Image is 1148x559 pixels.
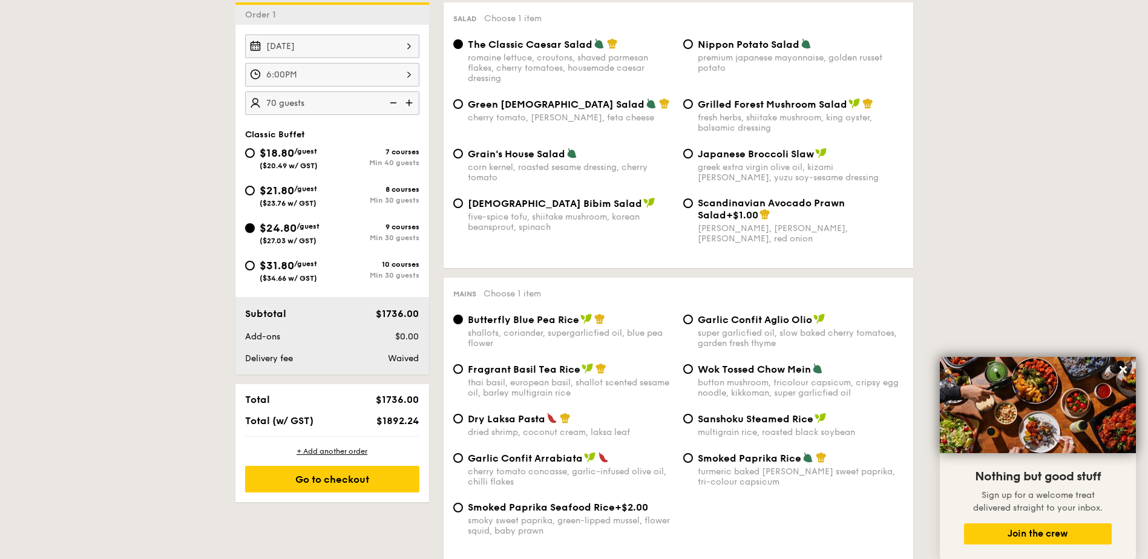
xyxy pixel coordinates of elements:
span: Green [DEMOGRAPHIC_DATA] Salad [468,99,645,110]
input: Scandinavian Avocado Prawn Salad+$1.00[PERSON_NAME], [PERSON_NAME], [PERSON_NAME], red onion [683,198,693,208]
input: Number of guests [245,91,419,115]
span: ($34.66 w/ GST) [260,274,317,283]
div: Min 40 guests [332,159,419,167]
span: Choose 1 item [484,289,541,299]
span: $1892.24 [376,415,419,427]
span: Nippon Potato Salad [698,39,799,50]
img: icon-reduce.1d2dbef1.svg [383,91,401,114]
img: icon-vegan.f8ff3823.svg [582,363,594,374]
div: fresh herbs, shiitake mushroom, king oyster, balsamic dressing [698,113,904,133]
span: $24.80 [260,221,297,235]
span: +$2.00 [615,502,648,513]
img: icon-chef-hat.a58ddaea.svg [560,413,571,423]
input: Garlic Confit Arrabiatacherry tomato concasse, garlic-infused olive oil, chilli flakes [453,453,463,463]
span: Japanese Broccoli Slaw [698,148,814,160]
span: Choose 1 item [484,13,542,24]
input: Grain's House Saladcorn kernel, roasted sesame dressing, cherry tomato [453,149,463,159]
img: icon-vegan.f8ff3823.svg [815,148,827,159]
div: cherry tomato concasse, garlic-infused olive oil, chilli flakes [468,466,674,487]
input: $18.80/guest($20.49 w/ GST)7 coursesMin 40 guests [245,148,255,158]
span: Smoked Paprika Rice [698,453,801,464]
input: Butterfly Blue Pea Riceshallots, coriander, supergarlicfied oil, blue pea flower [453,315,463,324]
input: Garlic Confit Aglio Oliosuper garlicfied oil, slow baked cherry tomatoes, garden fresh thyme [683,315,693,324]
div: smoky sweet paprika, green-lipped mussel, flower squid, baby prawn [468,515,674,536]
div: button mushroom, tricolour capsicum, cripsy egg noodle, kikkoman, super garlicfied oil [698,378,904,398]
img: icon-spicy.37a8142b.svg [598,452,609,463]
span: ($23.76 w/ GST) [260,199,317,208]
input: Nippon Potato Saladpremium japanese mayonnaise, golden russet potato [683,39,693,49]
input: Wok Tossed Chow Meinbutton mushroom, tricolour capsicum, cripsy egg noodle, kikkoman, super garli... [683,364,693,374]
span: ($27.03 w/ GST) [260,237,317,245]
div: multigrain rice, roasted black soybean [698,427,904,437]
input: Green [DEMOGRAPHIC_DATA] Saladcherry tomato, [PERSON_NAME], feta cheese [453,99,463,109]
img: icon-chef-hat.a58ddaea.svg [862,98,873,109]
img: icon-vegetarian.fe4039eb.svg [566,148,577,159]
div: super garlicfied oil, slow baked cherry tomatoes, garden fresh thyme [698,328,904,348]
span: $0.00 [395,332,419,342]
div: 10 courses [332,260,419,269]
div: Go to checkout [245,466,419,492]
button: Close [1114,360,1133,379]
img: icon-vegan.f8ff3823.svg [584,452,596,463]
img: icon-vegetarian.fe4039eb.svg [802,452,813,463]
span: Wok Tossed Chow Mein [698,364,811,375]
img: icon-vegan.f8ff3823.svg [813,313,825,324]
div: greek extra virgin olive oil, kizami [PERSON_NAME], yuzu soy-sesame dressing [698,162,904,183]
span: Garlic Confit Arrabiata [468,453,583,464]
div: thai basil, european basil, shallot scented sesame oil, barley multigrain rice [468,378,674,398]
img: icon-chef-hat.a58ddaea.svg [659,98,670,109]
span: $18.80 [260,146,294,160]
input: [DEMOGRAPHIC_DATA] Bibim Saladfive-spice tofu, shiitake mushroom, korean beansprout, spinach [453,198,463,208]
span: Garlic Confit Aglio Olio [698,314,812,325]
img: icon-vegetarian.fe4039eb.svg [812,363,823,374]
input: The Classic Caesar Saladromaine lettuce, croutons, shaved parmesan flakes, cherry tomatoes, house... [453,39,463,49]
div: Min 30 guests [332,234,419,242]
img: icon-chef-hat.a58ddaea.svg [607,38,618,49]
div: cherry tomato, [PERSON_NAME], feta cheese [468,113,674,123]
span: Fragrant Basil Tea Rice [468,364,580,375]
div: turmeric baked [PERSON_NAME] sweet paprika, tri-colour capsicum [698,466,904,487]
span: Mains [453,290,476,298]
span: Grain's House Salad [468,148,565,160]
div: corn kernel, roasted sesame dressing, cherry tomato [468,162,674,183]
span: Subtotal [245,308,286,319]
span: /guest [294,185,317,193]
span: Classic Buffet [245,129,305,140]
span: /guest [294,260,317,268]
div: five-spice tofu, shiitake mushroom, korean beansprout, spinach [468,212,674,232]
input: Japanese Broccoli Slawgreek extra virgin olive oil, kizami [PERSON_NAME], yuzu soy-sesame dressing [683,149,693,159]
span: Total [245,394,270,405]
div: Min 30 guests [332,271,419,279]
span: Salad [453,15,477,23]
span: Scandinavian Avocado Prawn Salad [698,197,845,221]
div: 7 courses [332,148,419,156]
span: Delivery fee [245,353,293,364]
span: Add-ons [245,332,280,342]
span: Waived [388,353,419,364]
div: 8 courses [332,185,419,194]
input: Smoked Paprika Seafood Rice+$2.00smoky sweet paprika, green-lipped mussel, flower squid, baby prawn [453,503,463,512]
span: /guest [297,222,320,230]
div: 9 courses [332,223,419,231]
img: icon-vegan.f8ff3823.svg [815,413,827,423]
img: icon-vegetarian.fe4039eb.svg [646,98,657,109]
input: Smoked Paprika Riceturmeric baked [PERSON_NAME] sweet paprika, tri-colour capsicum [683,453,693,463]
span: Nothing but good stuff [975,469,1101,484]
span: Butterfly Blue Pea Rice [468,314,579,325]
span: Smoked Paprika Seafood Rice [468,502,615,513]
span: Grilled Forest Mushroom Salad [698,99,847,110]
img: icon-chef-hat.a58ddaea.svg [816,452,827,463]
span: Sign up for a welcome treat delivered straight to your inbox. [973,490,1103,513]
img: icon-vegetarian.fe4039eb.svg [801,38,812,49]
input: Fragrant Basil Tea Ricethai basil, european basil, shallot scented sesame oil, barley multigrain ... [453,364,463,374]
span: $31.80 [260,259,294,272]
div: dried shrimp, coconut cream, laksa leaf [468,427,674,437]
input: $21.80/guest($23.76 w/ GST)8 coursesMin 30 guests [245,186,255,195]
img: icon-chef-hat.a58ddaea.svg [759,209,770,220]
span: [DEMOGRAPHIC_DATA] Bibim Salad [468,198,642,209]
span: $1736.00 [376,308,419,319]
input: Event time [245,63,419,87]
button: Join the crew [964,523,1112,544]
input: Sanshoku Steamed Ricemultigrain rice, roasted black soybean [683,414,693,423]
img: icon-chef-hat.a58ddaea.svg [594,313,605,324]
